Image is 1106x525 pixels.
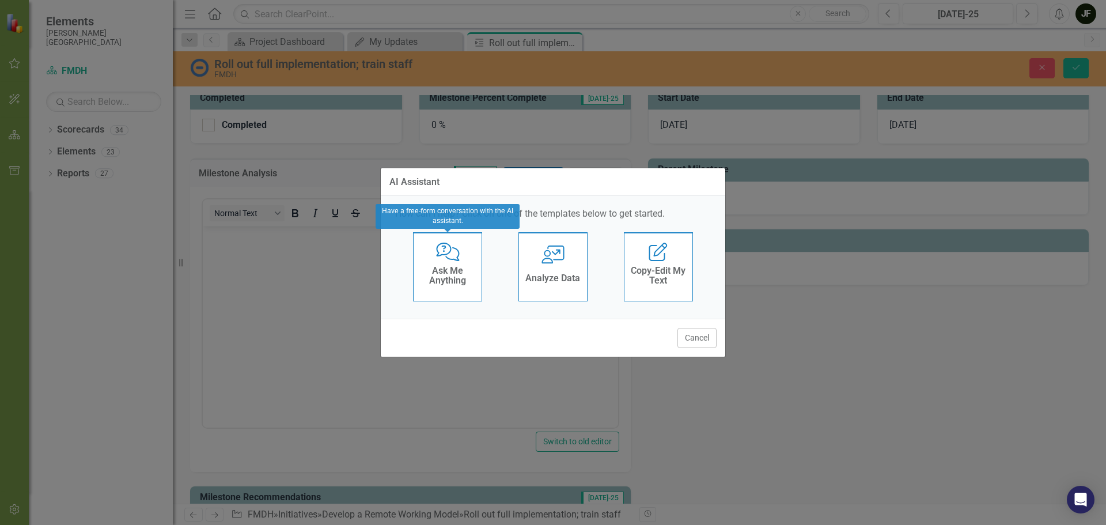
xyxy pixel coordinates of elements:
h4: Ask Me Anything [419,266,476,286]
div: AI Assistant [389,177,440,187]
p: How can I help? Click on one of the templates below to get started. [395,207,711,221]
button: Cancel [677,328,717,348]
h4: Copy-Edit My Text [630,266,687,286]
h4: Analyze Data [525,273,580,284]
div: Have a free-form conversation with the AI assistant. [376,204,520,229]
div: Open Intercom Messenger [1067,486,1094,513]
